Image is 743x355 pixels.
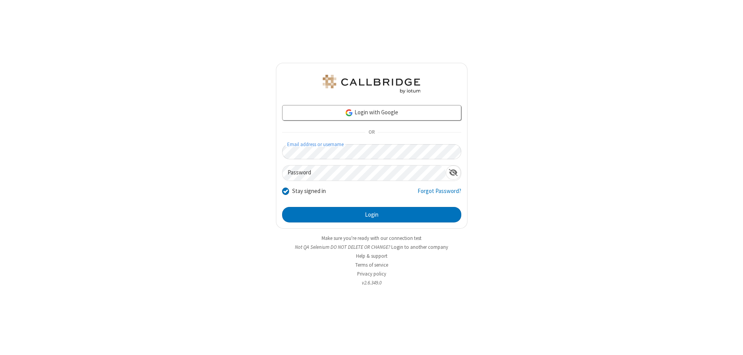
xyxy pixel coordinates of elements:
a: Terms of service [355,262,388,268]
a: Help & support [356,253,387,259]
iframe: Chat [724,335,737,350]
img: google-icon.png [345,109,353,117]
a: Make sure you're ready with our connection test [322,235,421,241]
a: Privacy policy [357,271,386,277]
a: Login with Google [282,105,461,121]
span: OR [365,127,378,138]
a: Forgot Password? [418,187,461,202]
label: Stay signed in [292,187,326,196]
button: Login to another company [391,243,448,251]
li: Not QA Selenium DO NOT DELETE OR CHANGE? [276,243,467,251]
input: Password [282,165,446,181]
input: Email address or username [282,144,461,159]
img: QA Selenium DO NOT DELETE OR CHANGE [321,75,422,93]
div: Show password [446,165,461,180]
button: Login [282,207,461,222]
li: v2.6.349.0 [276,279,467,286]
